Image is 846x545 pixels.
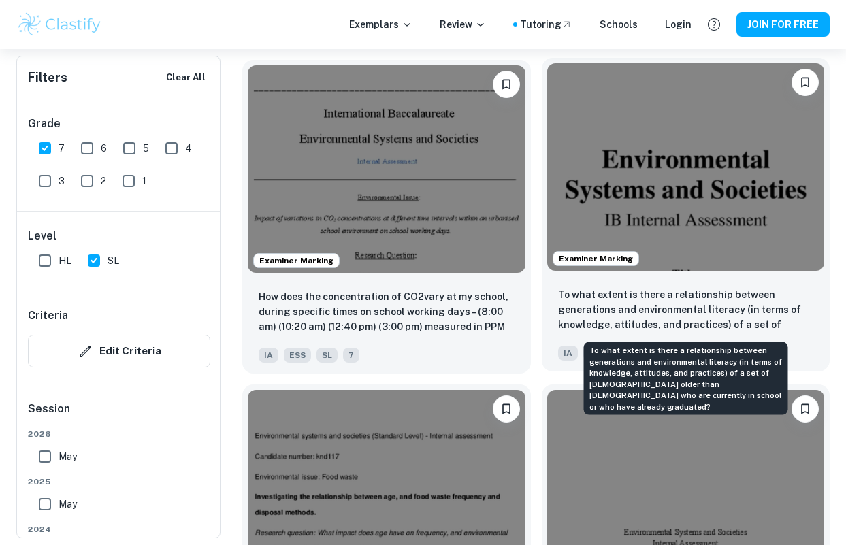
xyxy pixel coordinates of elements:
[28,476,210,488] span: 2025
[665,17,692,32] a: Login
[584,342,788,415] div: To what extent is there a relationship between generations and environmental literacy (in terms o...
[493,71,520,98] button: Please log in to bookmark exemplars
[792,69,819,96] button: Please log in to bookmark exemplars
[702,13,726,36] button: Help and Feedback
[59,497,77,512] span: May
[28,523,210,535] span: 2024
[259,289,515,335] p: How does the concentration of CO2vary at my school, during specific times on school working days ...
[259,348,278,363] span: IA
[142,174,146,188] span: 1
[248,65,525,274] img: ESS IA example thumbnail: How does the concentration of CO2vary at
[28,228,210,244] h6: Level
[600,17,638,32] a: Schools
[558,287,814,333] p: To what extent is there a relationship between generations and environmental literacy (in terms o...
[440,17,486,32] p: Review
[542,60,830,374] a: Examiner MarkingPlease log in to bookmark exemplarsTo what extent is there a relationship between...
[520,17,572,32] a: Tutoring
[254,254,339,267] span: Examiner Marking
[558,346,578,361] span: IA
[349,17,412,32] p: Exemplars
[28,308,68,324] h6: Criteria
[547,63,825,271] img: ESS IA example thumbnail: To what extent is there a relationship b
[59,174,65,188] span: 3
[343,348,359,363] span: 7
[143,141,149,156] span: 5
[28,335,210,367] button: Edit Criteria
[316,348,338,363] span: SL
[28,116,210,132] h6: Grade
[736,12,830,37] button: JOIN FOR FREE
[242,60,531,374] a: Examiner MarkingPlease log in to bookmark exemplarsHow does the concentration of CO2vary at my sc...
[284,348,311,363] span: ESS
[101,174,106,188] span: 2
[59,141,65,156] span: 7
[493,395,520,423] button: Please log in to bookmark exemplars
[28,401,210,428] h6: Session
[792,395,819,423] button: Please log in to bookmark exemplars
[108,253,119,268] span: SL
[185,141,192,156] span: 4
[59,449,77,464] span: May
[163,67,209,88] button: Clear All
[28,428,210,440] span: 2026
[101,141,107,156] span: 6
[553,252,638,265] span: Examiner Marking
[16,11,103,38] img: Clastify logo
[28,68,67,87] h6: Filters
[59,253,71,268] span: HL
